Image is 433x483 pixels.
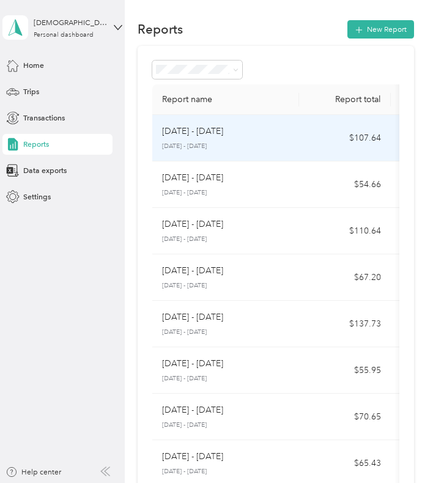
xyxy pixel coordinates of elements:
h1: Reports [138,24,183,35]
span: Transactions [23,112,65,124]
span: Trips [23,86,39,97]
td: $70.65 [299,394,391,440]
p: [DATE] - [DATE] [162,188,289,197]
p: [DATE] - [DATE] [162,281,289,290]
p: [DATE] - [DATE] [162,218,223,231]
td: $54.66 [299,161,391,208]
p: [DATE] - [DATE] [162,142,289,151]
th: Report name [152,84,299,115]
span: Data exports [23,165,67,176]
p: [DATE] - [DATE] [162,421,289,430]
p: [DATE] - [DATE] [162,235,289,244]
th: Report total [299,84,391,115]
p: [DATE] - [DATE] [162,311,223,324]
p: [DATE] - [DATE] [162,404,223,417]
p: [DATE] - [DATE] [162,467,289,476]
p: [DATE] - [DATE] [162,125,223,138]
p: [DATE] - [DATE] [162,450,223,463]
p: [DATE] - [DATE] [162,374,289,383]
span: Home [23,60,44,71]
p: [DATE] - [DATE] [162,264,223,278]
td: $110.64 [299,208,391,254]
span: Settings [23,191,51,202]
iframe: Everlance-gr Chat Button Frame [365,415,433,483]
td: $55.95 [299,347,391,394]
div: Personal dashboard [34,32,94,39]
button: New Report [347,20,414,39]
td: $67.20 [299,254,391,301]
td: $107.64 [299,115,391,161]
button: Help center [6,466,61,477]
td: $137.73 [299,301,391,347]
span: Reports [23,139,49,150]
p: [DATE] - [DATE] [162,357,223,371]
p: [DATE] - [DATE] [162,171,223,185]
p: [DATE] - [DATE] [162,328,289,337]
div: [DEMOGRAPHIC_DATA][PERSON_NAME] [34,17,110,28]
